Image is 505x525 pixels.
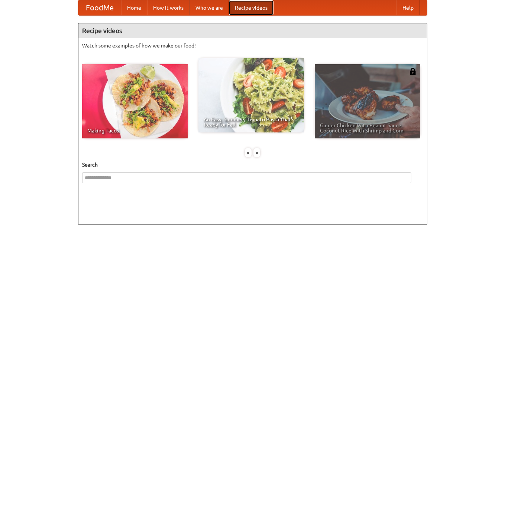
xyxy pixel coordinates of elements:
a: How it works [147,0,190,15]
a: Making Tacos [82,64,188,138]
div: » [253,148,260,157]
img: 483408.png [409,68,417,75]
h5: Search [82,161,423,168]
a: FoodMe [78,0,121,15]
div: « [245,148,252,157]
span: An Easy, Summery Tomato Pasta That's Ready for Fall [204,117,299,127]
p: Watch some examples of how we make our food! [82,42,423,49]
span: Making Tacos [87,128,182,133]
a: Recipe videos [229,0,273,15]
a: Home [121,0,147,15]
a: An Easy, Summery Tomato Pasta That's Ready for Fall [198,58,304,132]
a: Help [396,0,420,15]
a: Who we are [190,0,229,15]
h4: Recipe videos [78,23,427,38]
